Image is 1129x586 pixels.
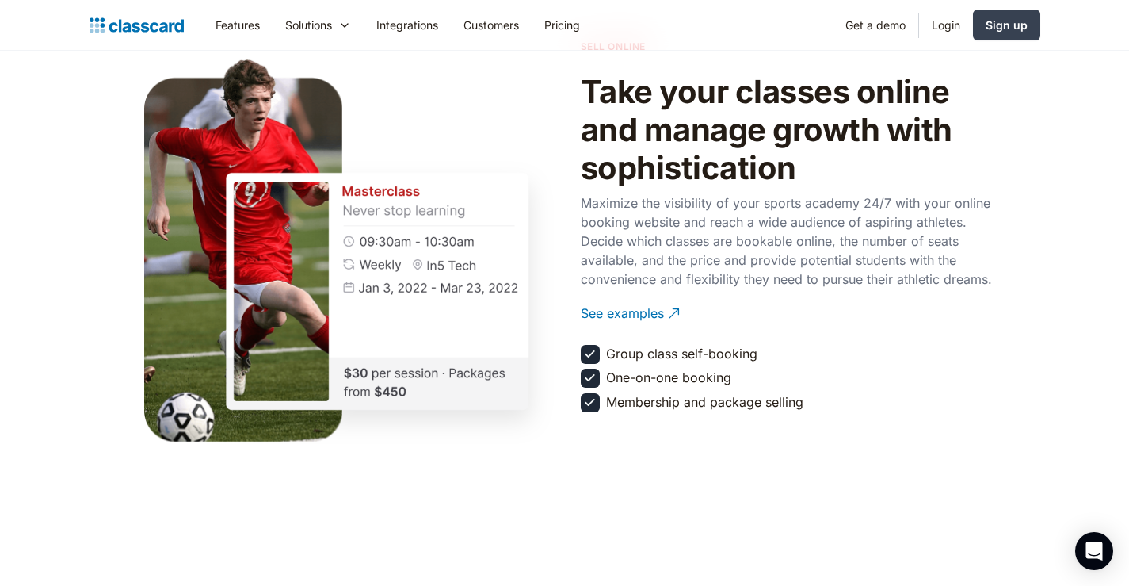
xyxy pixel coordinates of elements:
[187,133,567,450] img: Class Summary
[532,7,593,43] a: Pricing
[285,17,332,33] div: Solutions
[273,7,364,43] div: Solutions
[606,369,731,386] div: One-on-one booking
[1075,532,1113,570] div: Open Intercom Messenger
[919,7,973,43] a: Login
[581,292,993,335] a: See examples
[606,345,757,362] div: Group class self-booking
[451,7,532,43] a: Customers
[203,7,273,43] a: Features
[973,10,1040,40] a: Sign up
[833,7,918,43] a: Get a demo
[581,73,993,187] h2: Take your classes online and manage growth with sophistication
[606,393,803,411] div: Membership and package selling
[581,193,993,289] p: Maximize the visibility of your sports academy 24/7 with your online booking website and reach a ...
[364,7,451,43] a: Integrations
[581,292,664,323] div: See examples
[90,14,184,36] a: Logo
[986,17,1028,33] div: Sign up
